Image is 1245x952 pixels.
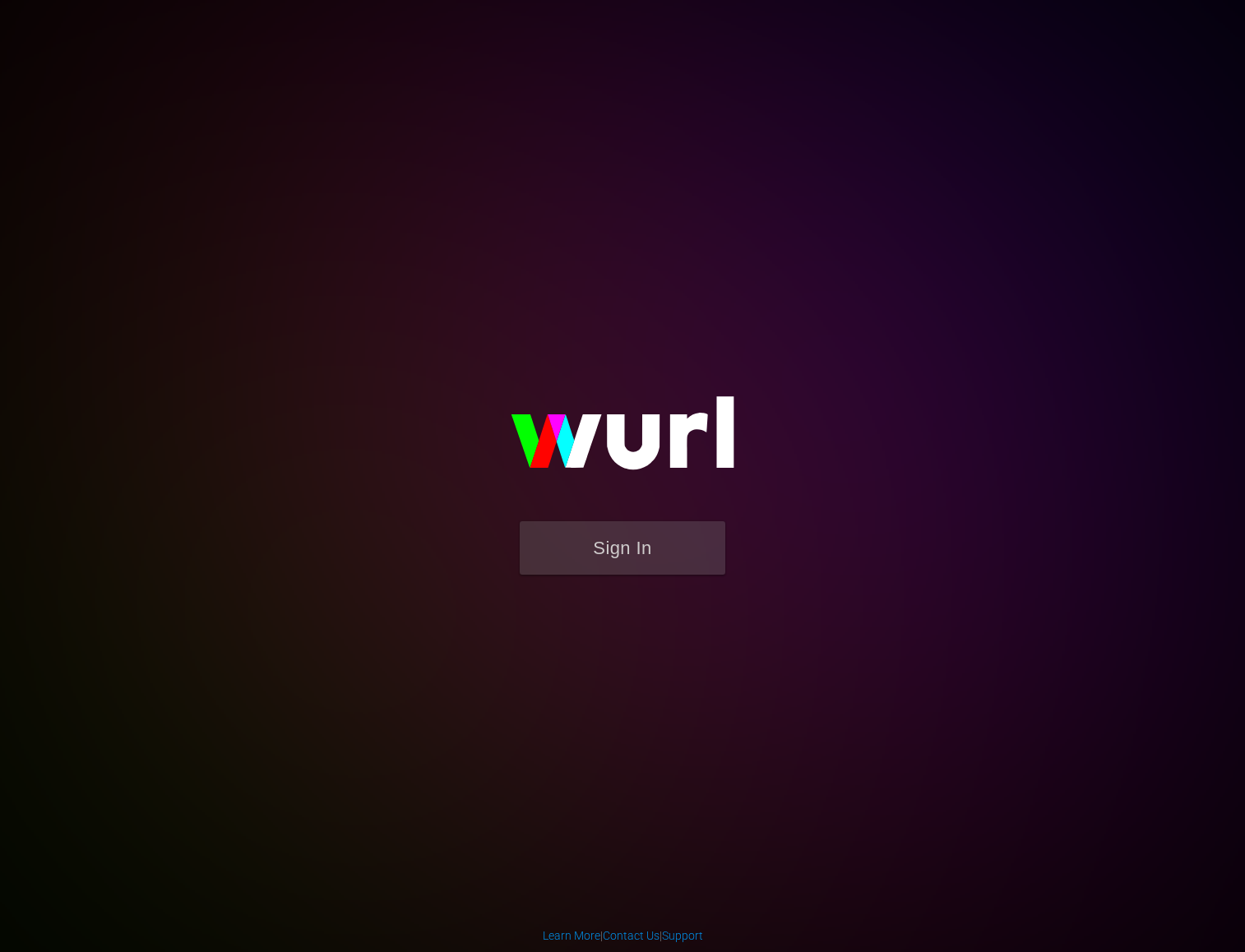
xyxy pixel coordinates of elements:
[520,521,725,575] button: Sign In
[543,927,703,944] div: | |
[603,929,660,942] a: Contact Us
[543,929,600,942] a: Learn More
[662,929,703,942] a: Support
[458,361,787,520] img: wurl-logo-on-black-223613ac3d8ba8fe6dc639794a292ebdb59501304c7dfd60c99c58986ef67473.svg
